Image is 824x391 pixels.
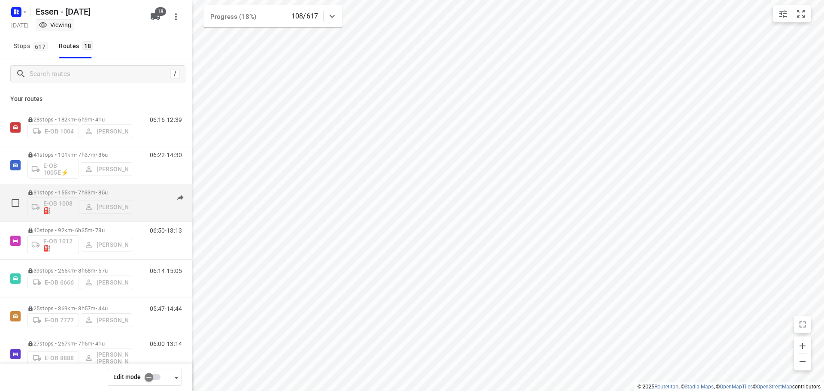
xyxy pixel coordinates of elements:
[775,5,792,22] button: Map settings
[167,8,185,25] button: More
[637,384,821,390] li: © 2025 , © , © © contributors
[685,384,714,390] a: Stadia Maps
[210,13,256,21] span: Progress (18%)
[773,5,811,22] div: small contained button group
[720,384,753,390] a: OpenMapTiles
[150,340,182,347] p: 06:00-13:14
[27,189,132,196] p: 31 stops • 155km • 7h33m • 85u
[113,373,141,380] span: Edit mode
[27,116,132,123] p: 28 stops • 182km • 6h9m • 41u
[150,267,182,274] p: 06:14-15:05
[150,227,182,234] p: 06:50-13:13
[654,384,679,390] a: Routetitan
[14,41,50,52] span: Stops
[150,152,182,158] p: 06:22-14:30
[291,11,318,21] p: 108/617
[147,8,164,25] button: 18
[203,5,342,27] div: Progress (18%)108/617
[150,116,182,123] p: 06:16-12:39
[27,340,132,347] p: 27 stops • 267km • 7h5m • 41u
[27,305,132,312] p: 25 stops • 369km • 8h57m • 44u
[150,305,182,312] p: 05:47-14:44
[155,7,166,16] span: 18
[10,94,182,103] p: Your routes
[27,227,132,233] p: 40 stops • 92km • 6h35m • 78u
[33,42,48,51] span: 617
[171,372,182,382] div: Driver app settings
[39,21,71,29] div: You are currently in view mode. To make any changes, go to edit project.
[7,194,24,212] span: Select
[792,5,809,22] button: Fit zoom
[82,41,94,50] span: 18
[27,267,132,274] p: 39 stops • 265km • 8h58m • 57u
[757,384,792,390] a: OpenStreetMap
[30,67,170,81] input: Search routes
[172,189,189,206] button: Send to driver
[27,152,132,158] p: 41 stops • 101km • 7h37m • 85u
[59,41,96,52] div: Routes
[170,69,180,79] div: /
